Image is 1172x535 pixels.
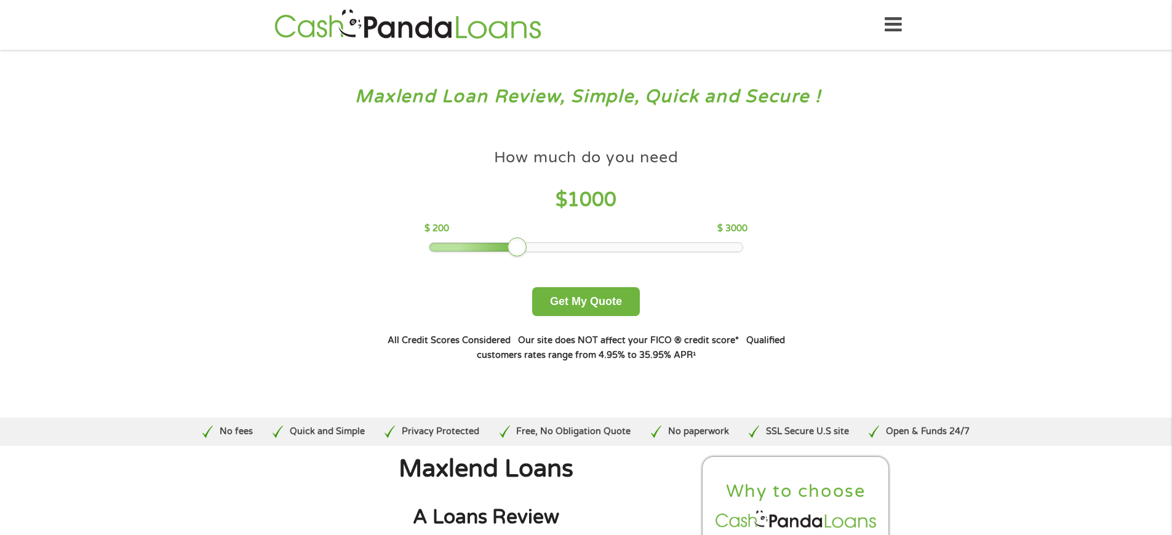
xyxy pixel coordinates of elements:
strong: All Credit Scores Considered [388,335,511,346]
span: Maxlend Loans [399,454,573,483]
p: Privacy Protected [402,425,479,438]
strong: Our site does NOT affect your FICO ® credit score* [518,335,739,346]
h2: A Loans Review [282,505,690,530]
h2: Why to choose [713,480,879,503]
img: GetLoanNow Logo [271,7,545,42]
p: Open & Funds 24/7 [886,425,970,438]
button: Get My Quote [532,287,640,316]
p: Free, No Obligation Quote [516,425,631,438]
h4: $ [425,188,747,213]
p: $ 200 [425,222,449,236]
p: No paperwork [668,425,729,438]
p: $ 3000 [717,222,747,236]
span: 1000 [567,188,616,212]
p: No fees [220,425,253,438]
p: Quick and Simple [290,425,365,438]
p: SSL Secure U.S site [766,425,849,438]
h4: How much do you need [494,148,679,168]
strong: Qualified customers rates range from 4.95% to 35.95% APR¹ [477,335,785,360]
h3: Maxlend Loan Review, Simple, Quick and Secure ! [36,85,1137,108]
